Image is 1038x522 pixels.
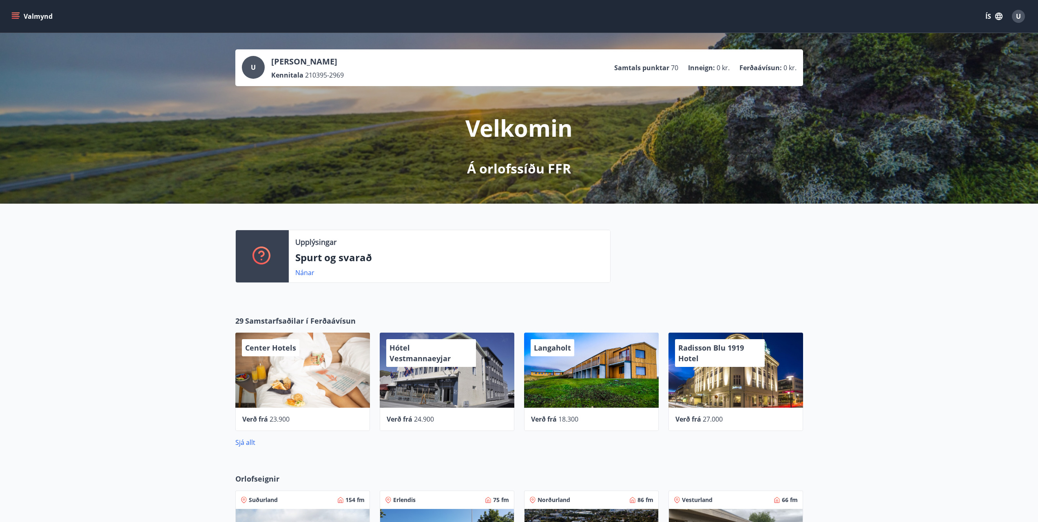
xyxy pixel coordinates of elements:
span: 70 [671,63,678,72]
span: Suðurland [249,496,278,504]
span: Verð frá [387,415,412,424]
span: 0 kr. [717,63,730,72]
span: 210395-2969 [305,71,344,80]
span: U [1016,12,1021,21]
p: Ferðaávísun : [739,63,782,72]
span: 75 fm [493,496,509,504]
p: Kennitala [271,71,303,80]
p: [PERSON_NAME] [271,56,344,67]
button: U [1009,7,1028,26]
span: 18.300 [558,415,578,424]
p: Inneign : [688,63,715,72]
span: Verð frá [675,415,701,424]
a: Sjá allt [235,438,255,447]
span: Samstarfsaðilar í Ferðaávísun [245,315,356,326]
span: Center Hotels [245,343,296,353]
span: Verð frá [242,415,268,424]
p: Spurt og svarað [295,251,604,264]
span: 66 fm [782,496,798,504]
span: 154 fm [345,496,365,504]
p: Velkomin [465,112,573,143]
span: Radisson Blu 1919 Hotel [678,343,744,363]
p: Samtals punktar [614,63,669,72]
span: Erlendis [393,496,416,504]
span: 86 fm [637,496,653,504]
span: U [251,63,256,72]
span: Hótel Vestmannaeyjar [390,343,451,363]
span: 0 kr. [783,63,797,72]
span: 29 [235,315,243,326]
span: Langaholt [534,343,571,353]
a: Nánar [295,268,314,277]
button: menu [10,9,56,24]
span: Verð frá [531,415,557,424]
button: ÍS [981,9,1007,24]
span: 27.000 [703,415,723,424]
p: Upplýsingar [295,237,336,247]
span: Norðurland [538,496,570,504]
span: 24.900 [414,415,434,424]
span: Orlofseignir [235,473,279,484]
span: Vesturland [682,496,713,504]
p: Á orlofssíðu FFR [467,160,571,178]
span: 23.900 [270,415,290,424]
